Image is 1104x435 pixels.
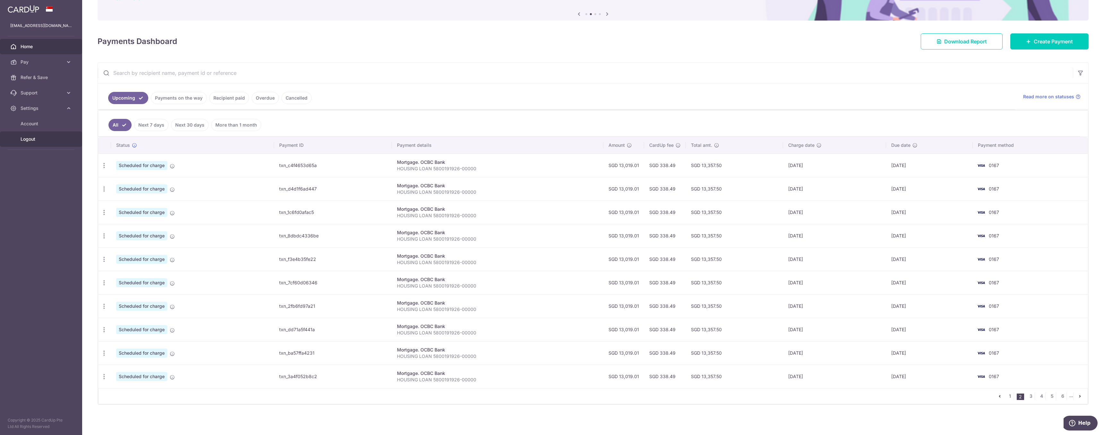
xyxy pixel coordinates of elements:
a: 4 [1038,392,1045,400]
td: txn_2fb6fd97a21 [274,294,392,318]
span: Create Payment [1034,38,1073,45]
td: [DATE] [783,200,886,224]
td: SGD 13,019.01 [603,247,644,271]
img: Bank Card [975,255,988,263]
span: Read more on statuses [1023,93,1074,100]
h4: Payments Dashboard [98,36,177,47]
iframe: Opens a widget where you can find more information [1064,416,1098,432]
td: [DATE] [783,341,886,365]
span: Charge date [788,142,815,148]
td: SGD 338.49 [644,177,686,200]
input: Search by recipient name, payment id or reference [98,63,1073,83]
td: [DATE] [783,177,886,200]
div: Mortgage. OCBC Bank [397,300,599,306]
span: 0167 [989,256,999,262]
p: HOUSING LOAN 5800191926-00000 [397,330,599,336]
td: SGD 13,019.01 [603,200,644,224]
td: txn_7cf60d06346 [274,271,392,294]
span: Scheduled for charge [116,208,167,217]
td: SGD 338.49 [644,247,686,271]
span: Scheduled for charge [116,325,167,334]
td: txn_3a4f052b8c2 [274,365,392,388]
span: 0167 [989,303,999,309]
span: Pay [21,59,63,65]
nav: pager [996,388,1088,404]
td: SGD 13,357.50 [686,294,783,318]
td: [DATE] [783,365,886,388]
td: SGD 338.49 [644,365,686,388]
span: Home [21,43,63,50]
img: Bank Card [975,279,988,287]
td: txn_1c6fd0afac5 [274,200,392,224]
a: Recipient paid [209,92,249,104]
td: SGD 338.49 [644,224,686,247]
img: Bank Card [975,232,988,240]
td: SGD 338.49 [644,271,686,294]
th: Payment ID [274,137,392,154]
th: Payment method [973,137,1088,154]
span: Scheduled for charge [116,231,167,240]
span: Refer & Save [21,74,63,81]
span: 0167 [989,327,999,332]
img: Bank Card [975,162,988,169]
img: Bank Card [975,185,988,193]
li: 2 [1017,394,1024,400]
td: SGD 338.49 [644,154,686,177]
td: txn_c4f4653d65a [274,154,392,177]
td: txn_f3e4b35fe22 [274,247,392,271]
span: Status [116,142,130,148]
a: 1 [1006,392,1014,400]
span: Total amt. [691,142,712,148]
td: [DATE] [886,247,972,271]
span: Scheduled for charge [116,349,167,358]
div: Mortgage. OCBC Bank [397,323,599,330]
td: SGD 13,019.01 [603,271,644,294]
td: [DATE] [886,341,972,365]
td: SGD 13,357.50 [686,318,783,341]
div: Mortgage. OCBC Bank [397,276,599,283]
span: Amount [608,142,625,148]
td: SGD 338.49 [644,341,686,365]
td: txn_ba57ffa4231 [274,341,392,365]
td: [DATE] [886,365,972,388]
p: [EMAIL_ADDRESS][DOMAIN_NAME] [10,22,72,29]
th: Payment details [392,137,604,154]
a: Read more on statuses [1023,93,1081,100]
span: 0167 [989,350,999,356]
span: Scheduled for charge [116,278,167,287]
td: [DATE] [783,318,886,341]
div: Mortgage. OCBC Bank [397,182,599,189]
a: More than 1 month [211,119,261,131]
td: SGD 13,357.50 [686,177,783,200]
p: HOUSING LOAN 5800191926-00000 [397,259,599,266]
p: HOUSING LOAN 5800191926-00000 [397,236,599,242]
img: Bank Card [975,373,988,380]
span: Scheduled for charge [116,184,167,193]
td: [DATE] [783,154,886,177]
li: ... [1069,392,1074,400]
td: SGD 13,357.50 [686,224,783,247]
td: [DATE] [886,200,972,224]
td: [DATE] [886,294,972,318]
td: [DATE] [886,318,972,341]
td: SGD 13,357.50 [686,247,783,271]
span: Scheduled for charge [116,255,167,264]
td: [DATE] [783,271,886,294]
td: [DATE] [886,177,972,200]
td: txn_d4d1f6ad447 [274,177,392,200]
td: SGD 338.49 [644,318,686,341]
td: [DATE] [886,271,972,294]
div: Mortgage. OCBC Bank [397,206,599,212]
a: Next 7 days [134,119,168,131]
td: SGD 338.49 [644,294,686,318]
a: 3 [1027,392,1035,400]
td: SGD 13,019.01 [603,154,644,177]
a: Overdue [252,92,279,104]
a: Download Report [921,33,1003,49]
td: [DATE] [886,224,972,247]
p: HOUSING LOAN 5800191926-00000 [397,353,599,360]
td: txn_dd71a5f441a [274,318,392,341]
td: SGD 13,357.50 [686,271,783,294]
img: Bank Card [975,302,988,310]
